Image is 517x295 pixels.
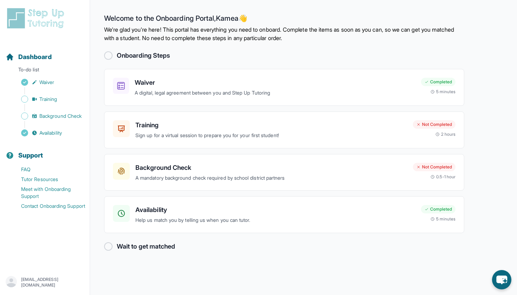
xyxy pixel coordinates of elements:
button: Support [3,139,87,163]
h2: Welcome to the Onboarding Portal, Kamea 👋 [104,14,464,25]
a: Background CheckA mandatory background check required by school district partnersNot Completed0.5... [104,154,464,191]
div: 5 minutes [430,216,455,222]
a: FAQ [6,165,90,174]
div: Not Completed [413,163,455,171]
div: Completed [421,78,455,86]
img: logo [6,7,68,30]
p: [EMAIL_ADDRESS][DOMAIN_NAME] [21,277,84,288]
a: TrainingSign up for a virtual session to prepare you for your first student!Not Completed2 hours [104,111,464,148]
div: 2 hours [435,132,456,137]
a: Dashboard [6,52,52,62]
a: WaiverA digital, legal agreement between you and Step Up TutoringCompleted5 minutes [104,69,464,106]
p: We're glad you're here! This portal has everything you need to onboard. Complete the items as soo... [104,25,464,42]
span: Availability [39,129,62,136]
div: Completed [421,205,455,213]
button: chat-button [492,270,511,289]
div: Not Completed [413,120,455,129]
button: Dashboard [3,41,87,65]
a: Tutor Resources [6,174,90,184]
h2: Wait to get matched [117,242,175,251]
h3: Availability [135,205,415,215]
a: Contact Onboarding Support [6,201,90,211]
h3: Background Check [135,163,407,173]
p: A digital, legal agreement between you and Step Up Tutoring [135,89,415,97]
p: Sign up for a virtual session to prepare you for your first student! [135,132,407,140]
a: AvailabilityHelp us match you by telling us when you can tutor.Completed5 minutes [104,196,464,233]
p: Help us match you by telling us when you can tutor. [135,216,415,224]
span: Dashboard [18,52,52,62]
a: Meet with Onboarding Support [6,184,90,201]
span: Support [18,150,43,160]
div: 0.5-1 hour [430,174,455,180]
span: Waiver [39,79,54,86]
a: Availability [6,128,90,138]
a: Waiver [6,77,90,87]
span: Background Check [39,113,82,120]
button: [EMAIL_ADDRESS][DOMAIN_NAME] [6,276,84,289]
h3: Waiver [135,78,415,88]
p: A mandatory background check required by school district partners [135,174,407,182]
span: Training [39,96,57,103]
h3: Training [135,120,407,130]
a: Training [6,94,90,104]
h2: Onboarding Steps [117,51,170,60]
a: Background Check [6,111,90,121]
p: To-do list [3,66,87,76]
div: 5 minutes [430,89,455,95]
